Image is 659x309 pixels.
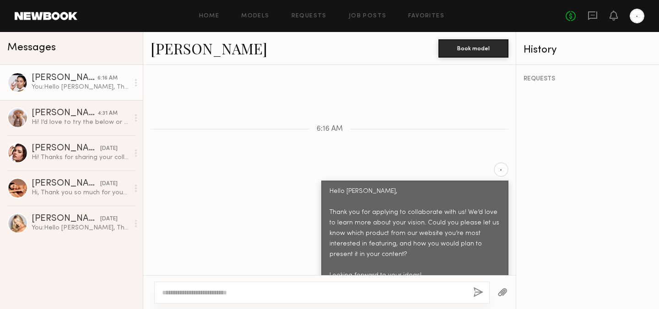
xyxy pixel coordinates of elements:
[32,153,129,162] div: Hi! Thanks for sharing your collection! I’d love to feature the Lime Green Faux Leather Crossbody...
[32,188,129,197] div: Hi, Thank you so much for your message! I honestly love Fleur de Lys pieces — they're all so chic...
[408,13,444,19] a: Favorites
[349,13,387,19] a: Job Posts
[97,74,118,83] div: 6:16 AM
[97,109,118,118] div: 4:31 AM
[524,45,652,55] div: History
[524,76,652,82] div: REQUESTS
[100,215,118,224] div: [DATE]
[100,180,118,188] div: [DATE]
[438,44,508,52] a: Book model
[100,144,118,153] div: [DATE]
[151,38,267,58] a: [PERSON_NAME]
[32,214,100,224] div: [PERSON_NAME]
[292,13,327,19] a: Requests
[32,109,97,118] div: [PERSON_NAME]
[32,83,129,91] div: You: Hello [PERSON_NAME], Thank you for applying to collaborate with us! We’d love to learn more ...
[32,118,129,127] div: Hi! I’d love to try the below or something similar : [URL][DOMAIN_NAME] And show a fun day at the...
[317,125,343,133] span: 6:16 AM
[329,186,500,281] div: Hello [PERSON_NAME], Thank you for applying to collaborate with us! We’d love to learn more about...
[32,74,97,83] div: [PERSON_NAME]
[32,224,129,232] div: You: Hello [PERSON_NAME], Thank you for applying to collaborate with us! We’d love to learn more ...
[32,144,100,153] div: [PERSON_NAME]
[199,13,220,19] a: Home
[32,179,100,188] div: [PERSON_NAME]
[438,39,508,58] button: Book model
[241,13,269,19] a: Models
[7,43,56,53] span: Messages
